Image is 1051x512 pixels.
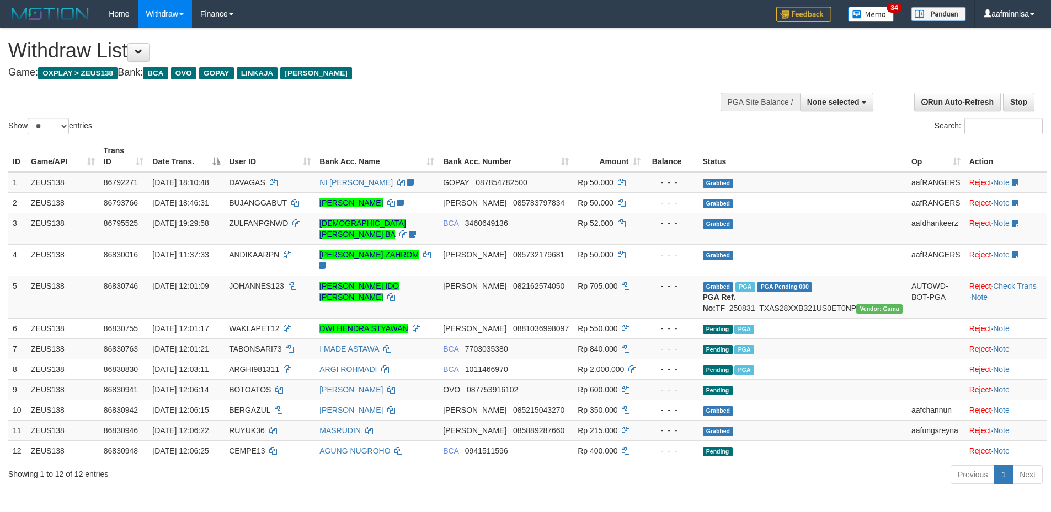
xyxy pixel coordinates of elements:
[649,249,693,260] div: - - -
[26,141,99,172] th: Game/API: activate to sort column ascending
[443,385,460,394] span: OVO
[443,282,506,290] span: [PERSON_NAME]
[104,324,138,333] span: 86830755
[8,276,26,318] td: 5
[26,172,99,193] td: ZEUS138
[152,446,209,455] span: [DATE] 12:06:25
[143,67,168,79] span: BCA
[476,178,527,187] span: Copy 087854782500 to clipboard
[319,178,393,187] a: NI [PERSON_NAME]
[573,141,645,172] th: Amount: activate to sort column ascending
[229,365,279,374] span: ARGHI981311
[8,420,26,440] td: 11
[26,379,99,400] td: ZEUS138
[8,359,26,379] td: 8
[319,219,406,239] a: [DEMOGRAPHIC_DATA][PERSON_NAME] BA
[578,178,613,187] span: Rp 50.000
[914,93,1001,111] a: Run Auto-Refresh
[465,446,508,455] span: Copy 0941511596 to clipboard
[578,406,617,414] span: Rp 350.000
[993,282,1037,290] a: Check Trans
[229,344,281,353] span: TABONSARI73
[229,324,279,333] span: WAKLAPET12
[735,282,755,292] span: Marked by aafRornrotha
[513,324,569,333] span: Copy 0881036998097 to clipboard
[319,324,408,333] a: DWI HENDRA STYAWAN
[8,67,690,78] h4: Game: Bank:
[972,293,988,301] a: Note
[578,219,613,228] span: Rp 52.000
[703,365,733,375] span: Pending
[848,7,894,22] img: Button%20Memo.svg
[993,426,1010,435] a: Note
[8,338,26,359] td: 7
[152,219,209,228] span: [DATE] 19:29:58
[171,67,196,79] span: OVO
[237,67,278,79] span: LINKAJA
[229,250,279,259] span: ANDIKAARPN
[698,141,907,172] th: Status
[229,178,265,187] span: DAVAGAS
[703,406,734,416] span: Grabbed
[229,219,288,228] span: ZULFANPGNWD
[8,379,26,400] td: 9
[578,365,624,374] span: Rp 2.000.000
[807,98,860,106] span: None selected
[8,141,26,172] th: ID
[969,178,991,187] a: Reject
[513,406,564,414] span: Copy 085215043270 to clipboard
[280,67,351,79] span: [PERSON_NAME]
[26,244,99,276] td: ZEUS138
[703,219,734,229] span: Grabbed
[229,406,270,414] span: BERGAZUL
[152,250,209,259] span: [DATE] 11:37:33
[439,141,573,172] th: Bank Acc. Number: activate to sort column ascending
[443,446,458,455] span: BCA
[152,385,209,394] span: [DATE] 12:06:14
[969,282,991,290] a: Reject
[856,304,903,314] span: Vendor URL: https://trx31.1velocity.biz
[26,420,99,440] td: ZEUS138
[578,385,617,394] span: Rp 600.000
[907,192,965,213] td: aafRANGERS
[26,276,99,318] td: ZEUS138
[443,365,458,374] span: BCA
[8,213,26,244] td: 3
[649,445,693,456] div: - - -
[1012,465,1043,484] a: Next
[969,250,991,259] a: Reject
[104,406,138,414] span: 86830942
[26,213,99,244] td: ZEUS138
[465,219,508,228] span: Copy 3460649136 to clipboard
[734,325,754,334] span: Marked by aafRornrotha
[965,440,1047,461] td: ·
[734,365,754,375] span: Marked by aafnoeunsreypich
[229,385,271,394] span: BOTOATOS
[38,67,118,79] span: OXPLAY > ZEUS138
[993,344,1010,353] a: Note
[443,178,469,187] span: GOPAY
[26,400,99,420] td: ZEUS138
[443,219,458,228] span: BCA
[951,465,995,484] a: Previous
[649,405,693,416] div: - - -
[8,244,26,276] td: 4
[993,446,1010,455] a: Note
[703,282,734,292] span: Grabbed
[8,172,26,193] td: 1
[703,199,734,208] span: Grabbed
[578,344,617,353] span: Rp 840.000
[965,192,1047,213] td: ·
[969,365,991,374] a: Reject
[994,465,1013,484] a: 1
[703,447,733,456] span: Pending
[907,400,965,420] td: aafchannun
[513,250,564,259] span: Copy 085732179681 to clipboard
[757,282,812,292] span: PGA Pending
[907,172,965,193] td: aafRANGERS
[229,198,287,207] span: BUJANGGABUT
[907,276,965,318] td: AUTOWD-BOT-PGA
[721,93,800,111] div: PGA Site Balance /
[104,385,138,394] span: 86830941
[8,318,26,338] td: 6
